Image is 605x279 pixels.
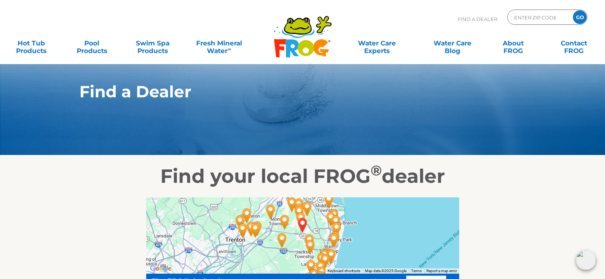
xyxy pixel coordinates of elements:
[316,251,334,271] div: Char Nel Pools Inc - 16 miles away.
[273,230,291,251] div: Seasonal World Pool & Patio - 10 miles away.
[294,215,311,235] div: EAST FREEHOLD, NJ 07728
[576,250,596,270] img: openIcon
[323,246,340,267] div: Millennium Pools & Spas - 16 miles away.
[242,219,260,239] div: Valley Spas and Pools - 20 miles away.
[339,35,415,51] a: Water CareExperts
[79,82,490,101] h1: Find a Dealer
[489,35,537,51] a: AboutFROG
[302,257,320,277] div: Carlton Pools - Toms River - 16 miles away.
[458,10,497,29] p: Find A Dealer
[231,212,249,233] div: National Pools & Spas - Lawrenceville - 24 miles away.
[426,269,457,273] a: Report a map error
[290,203,308,223] div: Anthony & Sylvan Pools - Manalapan - 5 miles away.
[550,35,597,51] a: ContactFROG
[262,202,279,222] div: The Pool & Spa Place - 13 miles away.
[68,35,116,51] a: PoolProducts
[290,195,308,216] div: Leslie's Poolmart, Inc. # 290 - 7 miles away.
[513,12,565,23] input: Zip Code Form
[365,269,407,273] span: Map data ©2025 Google
[148,264,173,274] a: Open this area in Google Maps (opens a new window)
[234,220,252,241] div: Longford Garden Center - 23 miles away.
[294,214,311,235] div: Leslie's Poolmart, Inc. # 416 - 0 miles away.
[190,35,249,51] a: Fresh MineralWater∞
[148,264,173,274] img: Google
[302,237,319,257] div: Pool Town Inc - Howell - 9 miles away.
[325,230,343,251] div: Leslie's Poolmart, Inc. # 914 - 13 miles away.
[290,200,308,221] div: Hot Tub Central - Manalapan - 6 miles away.
[238,205,256,226] div: Leslie's Poolmart Inc # 309 - 22 miles away.
[319,245,336,266] div: Kinney Pools Inc - 15 miles away.
[292,209,310,230] div: Central Jersey Pools, Patios & More - 2 miles away.
[325,206,343,227] div: Leslie's Poolmart, Inc. # 357 - 12 miles away.
[371,162,382,179] sup: ®
[328,219,345,240] div: Hot Tub Pirate - 13 miles away.
[227,46,231,52] sup: ∞
[429,35,476,51] a: Water CareBlog
[326,228,344,249] div: Pool & Spa Doctor LLC - 13 miles away.
[313,250,331,270] div: Paradise Pools & Spas NJ - 15 miles away.
[301,231,318,252] div: Leslie's Poolmart Inc # 226 - 7 miles away.
[312,258,329,279] div: Hot Tub Central - Toms River - 18 miles away.
[8,35,55,51] a: Hot TubProducts
[411,269,422,273] a: Terms (opens in new tab)
[247,220,264,240] div: Leslie's Poolmart, Inc. # 661 - 18 miles away.
[298,198,316,219] div: The Pool Shop LLC - 6 miles away.
[328,268,360,274] button: Keyboard shortcuts
[248,218,266,239] div: National Pools & Spas - Robbinsville - 17 miles away.
[316,246,334,266] div: Leslie's Poolmart Inc # 157 - 14 miles away.
[68,165,537,188] h2: Find your local FROG dealer
[129,35,176,51] a: Swim SpaProducts
[573,10,587,24] input: GO
[276,212,294,232] div: Swim-Mor Pools - Englishtown - 7 miles away.
[320,191,338,211] div: Leslie's Poolmart Inc # 113 - 13 miles away.
[327,212,345,233] div: Hot Tub Central - Oakhurst - 13 miles away.
[316,246,333,267] div: At Home Recreation - Brick - 14 miles away.
[283,194,301,215] div: Mystic Pool & Spa Supplies - 9 miles away.
[322,209,340,229] div: Hot Tubs by HotSpring - 11 miles away.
